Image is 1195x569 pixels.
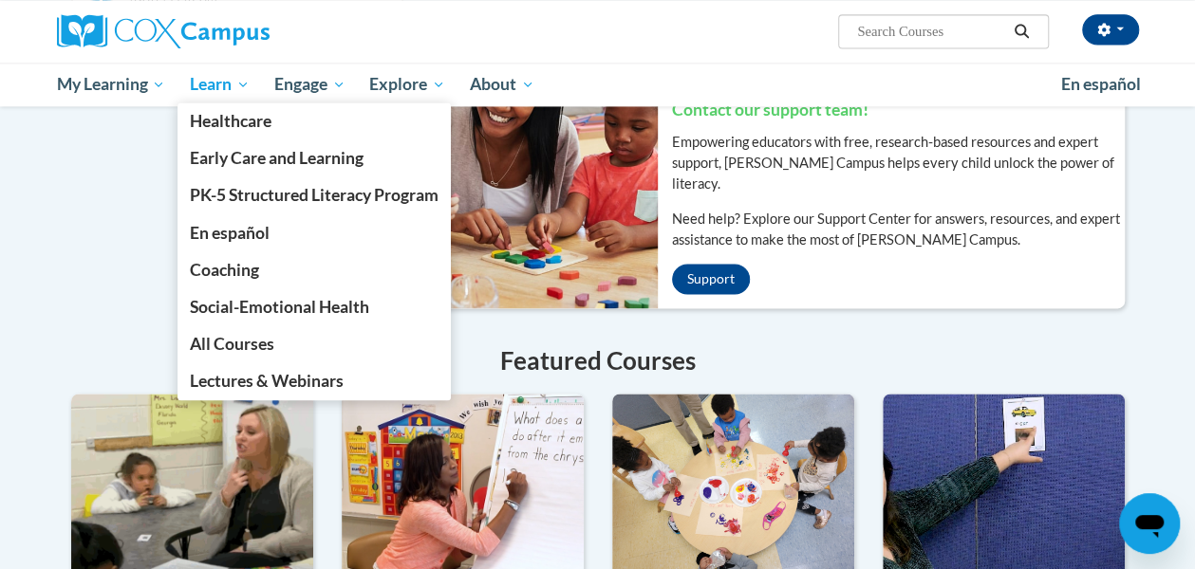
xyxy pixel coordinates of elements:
[190,73,250,96] span: Learn
[190,148,364,168] span: Early Care and Learning
[369,73,445,96] span: Explore
[177,251,451,288] a: Coaching
[418,50,658,308] img: ...
[855,20,1007,43] input: Search Courses
[190,371,344,391] span: Lectures & Webinars
[43,63,1153,106] div: Main menu
[672,264,750,294] a: Support
[672,209,1125,250] p: Need help? Explore our Support Center for answers, resources, and expert assistance to make the m...
[1082,14,1139,45] button: Account Settings
[177,214,451,251] a: En español
[672,99,1125,122] h3: Contact our support team!
[190,185,439,205] span: PK-5 Structured Literacy Program
[274,73,345,96] span: Engage
[190,223,270,243] span: En español
[1119,493,1180,554] iframe: Button to launch messaging window
[57,14,270,48] img: Cox Campus
[71,342,1125,379] h4: Featured Courses
[177,176,451,213] a: PK-5 Structured Literacy Program
[177,325,451,362] a: All Courses
[470,73,534,96] span: About
[190,260,259,280] span: Coaching
[262,63,358,106] a: Engage
[190,334,274,354] span: All Courses
[190,297,369,317] span: Social-Emotional Health
[45,63,178,106] a: My Learning
[357,63,457,106] a: Explore
[177,63,262,106] a: Learn
[177,139,451,176] a: Early Care and Learning
[1007,20,1036,43] button: Search
[177,362,451,399] a: Lectures & Webinars
[457,63,547,106] a: About
[190,111,271,131] span: Healthcare
[57,14,399,48] a: Cox Campus
[177,102,451,139] a: Healthcare
[1049,64,1153,104] a: En español
[177,288,451,325] a: Social-Emotional Health
[672,132,1125,194] p: Empowering educators with free, research-based resources and expert support, [PERSON_NAME] Campus...
[1061,74,1141,94] span: En español
[56,73,165,96] span: My Learning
